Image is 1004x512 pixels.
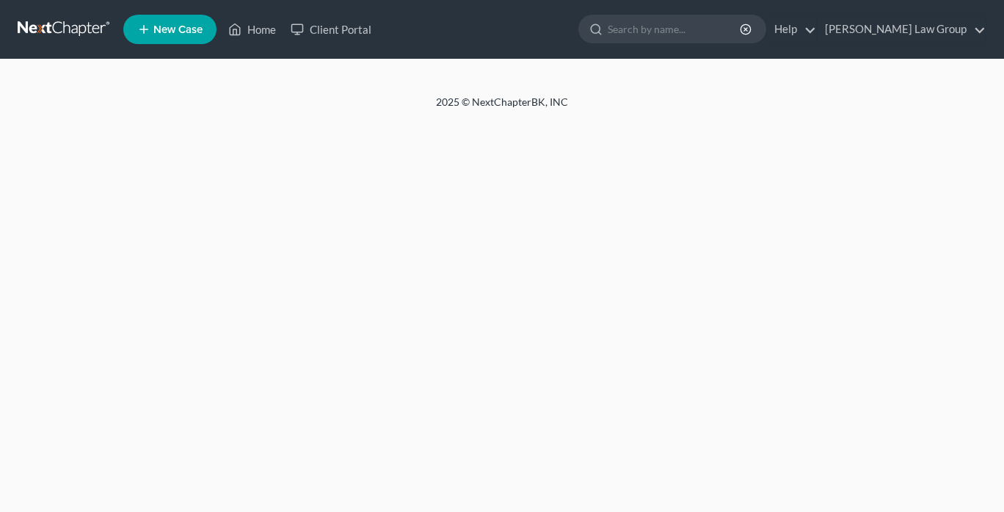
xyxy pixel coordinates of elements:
a: Client Portal [283,16,379,43]
a: [PERSON_NAME] Law Group [818,16,986,43]
div: 2025 © NextChapterBK, INC [84,95,920,121]
input: Search by name... [608,15,742,43]
span: New Case [153,24,203,35]
a: Home [221,16,283,43]
a: Help [767,16,816,43]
